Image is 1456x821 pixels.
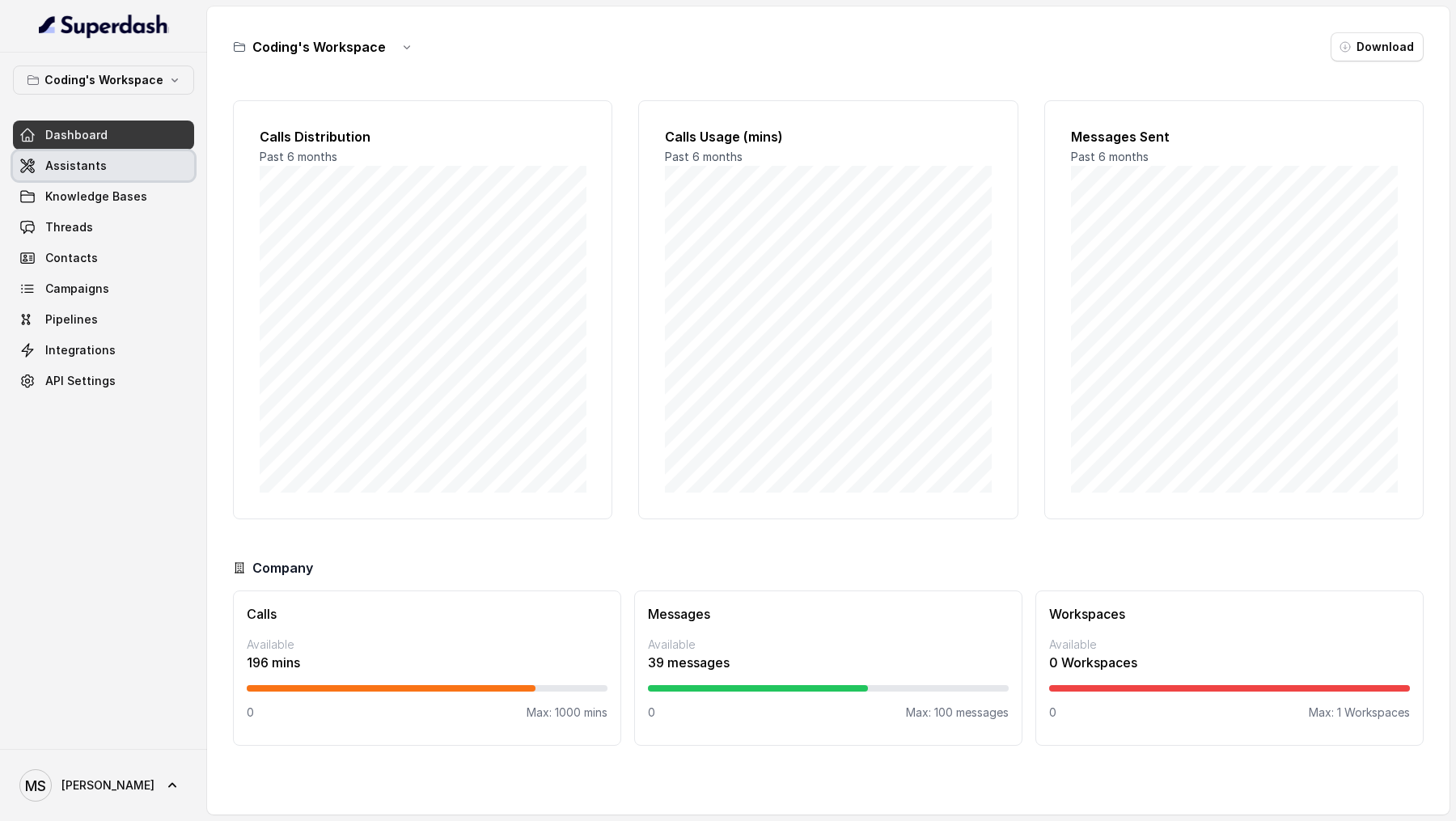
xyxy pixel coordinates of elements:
span: Past 6 months [1071,150,1149,163]
span: Pipelines [45,311,98,328]
a: Knowledge Bases [13,182,194,211]
a: Pipelines [13,305,194,334]
p: 0 [648,705,655,721]
p: Available [247,637,607,653]
h3: Workspaces [1049,604,1410,624]
p: Max: 1 Workspaces [1309,705,1410,721]
h2: Messages Sent [1071,127,1397,146]
span: [PERSON_NAME] [61,777,154,793]
span: Contacts [45,250,98,266]
span: Past 6 months [665,150,743,163]
p: 0 Workspaces [1049,653,1410,672]
a: Threads [13,213,194,242]
a: [PERSON_NAME] [13,763,194,808]
span: Integrations [45,342,116,358]
a: Dashboard [13,121,194,150]
h3: Coding's Workspace [252,37,386,57]
text: MS [25,777,46,794]
p: Max: 1000 mins [527,705,607,721]
p: Coding's Workspace [44,70,163,90]
a: Integrations [13,336,194,365]
span: Knowledge Bases [45,188,147,205]
p: 0 [247,705,254,721]
p: Available [648,637,1009,653]
span: Campaigns [45,281,109,297]
span: Threads [45,219,93,235]
h3: Company [252,558,313,578]
a: Contacts [13,243,194,273]
span: Dashboard [45,127,108,143]
h3: Messages [648,604,1009,624]
h3: Calls [247,604,607,624]
button: Download [1331,32,1424,61]
a: Assistants [13,151,194,180]
button: Coding's Workspace [13,66,194,95]
p: Available [1049,637,1410,653]
h2: Calls Usage (mins) [665,127,991,146]
h2: Calls Distribution [260,127,586,146]
a: Campaigns [13,274,194,303]
span: API Settings [45,373,116,389]
p: 196 mins [247,653,607,672]
img: light.svg [39,13,169,39]
p: 0 [1049,705,1056,721]
a: API Settings [13,366,194,396]
p: Max: 100 messages [906,705,1009,721]
span: Past 6 months [260,150,337,163]
span: Assistants [45,158,107,174]
p: 39 messages [648,653,1009,672]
